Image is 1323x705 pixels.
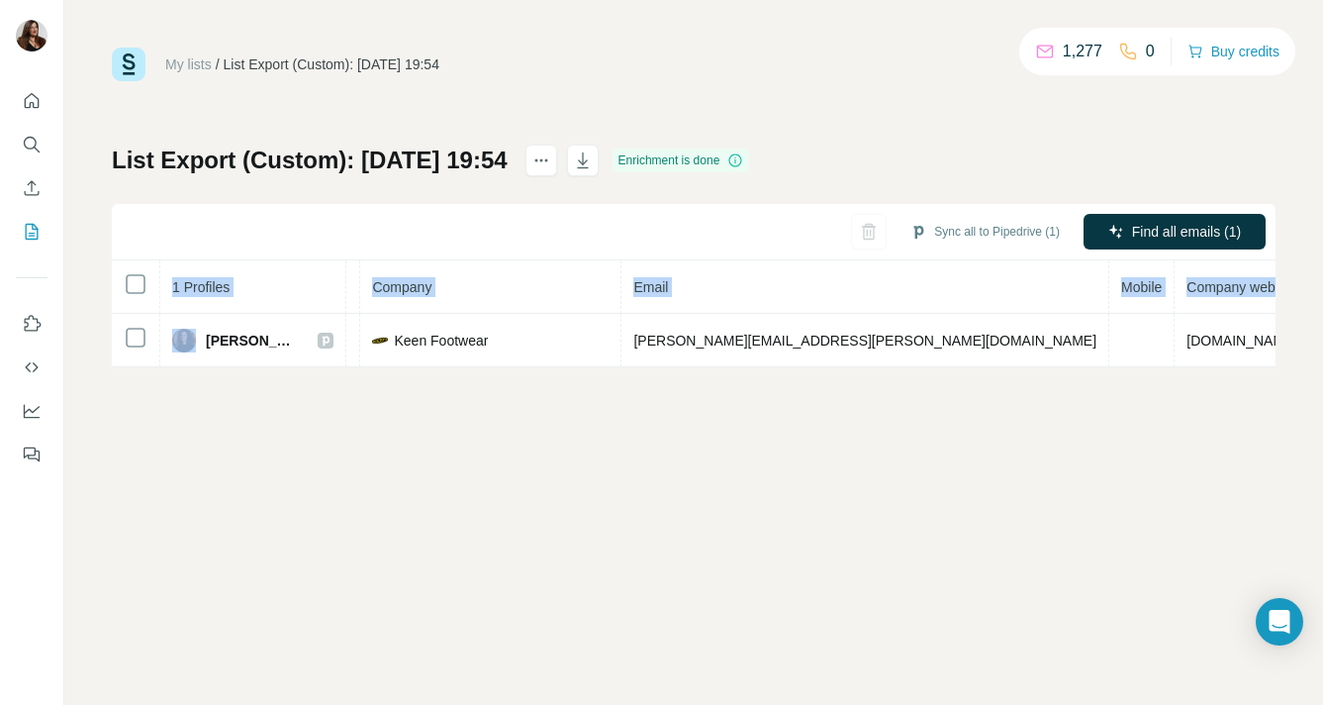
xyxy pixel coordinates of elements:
button: Sync all to Pipedrive (1) [897,217,1074,247]
button: Search [16,127,47,162]
img: Surfe Logo [112,48,145,81]
p: 0 [1146,40,1155,63]
img: company-logo [372,333,388,349]
div: Open Intercom Messenger [1256,598,1303,646]
p: 1,277 [1063,40,1102,63]
button: Dashboard [16,393,47,429]
span: Company [372,279,431,295]
span: 1 Profiles [172,279,230,295]
span: Email [633,279,668,295]
span: [PERSON_NAME] [206,331,298,351]
img: Avatar [16,20,47,51]
span: Keen Footwear [394,331,488,351]
div: Enrichment is done [613,149,750,172]
button: Find all emails (1) [1084,214,1266,250]
button: Quick start [16,83,47,119]
button: Use Surfe API [16,350,47,385]
li: / [216,54,220,74]
span: Mobile [1121,279,1162,295]
img: Avatar [172,329,196,352]
span: Company website [1186,279,1296,295]
button: Feedback [16,437,47,472]
button: Use Surfe on LinkedIn [16,306,47,342]
div: List Export (Custom): [DATE] 19:54 [224,54,439,74]
button: Enrich CSV [16,170,47,206]
button: actions [525,145,557,176]
span: [PERSON_NAME][EMAIL_ADDRESS][PERSON_NAME][DOMAIN_NAME] [633,333,1096,349]
button: My lists [16,214,47,250]
span: [DOMAIN_NAME] [1186,333,1297,349]
h1: List Export (Custom): [DATE] 19:54 [112,145,508,176]
a: My lists [165,56,212,72]
button: Buy credits [1187,38,1279,65]
span: Find all emails (1) [1132,222,1241,242]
